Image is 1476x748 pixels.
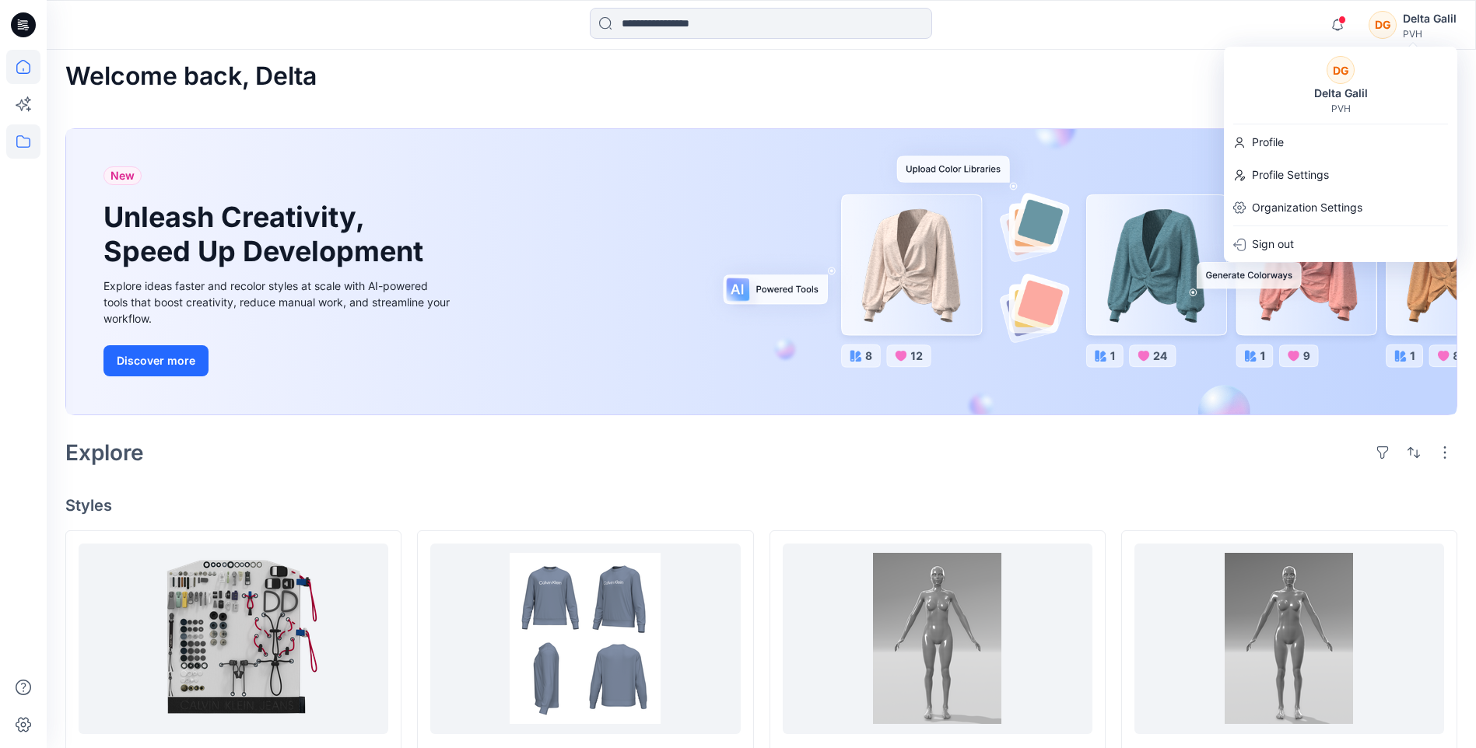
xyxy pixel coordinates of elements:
[1252,229,1294,259] p: Sign out
[110,166,135,185] span: New
[103,345,209,376] button: Discover more
[1369,11,1397,39] div: DG
[430,544,740,734] a: CK SU26 Render Presets
[1252,128,1284,157] p: Profile
[1331,103,1351,114] div: PVH
[79,544,388,734] a: CK 3D TRIM
[65,62,317,91] h2: Welcome back, Delta
[1327,56,1355,84] div: DG
[65,440,144,465] h2: Explore
[1403,9,1457,28] div: Delta Galil
[1252,160,1329,190] p: Profile Settings
[1224,128,1457,157] a: Profile
[103,345,454,376] a: Discover more
[103,278,454,327] div: Explore ideas faster and recolor styles at scale with AI-powered tools that boost creativity, red...
[783,544,1092,734] a: CKU_W_PUSH UP BRA ONLY
[1252,193,1362,222] p: Organization Settings
[1134,544,1444,734] a: CKU_W_PANTIES ONLY
[1224,193,1457,222] a: Organization Settings
[1403,28,1457,40] div: PVH
[65,496,1457,515] h4: Styles
[1305,84,1377,103] div: Delta Galil
[103,201,430,267] h1: Unleash Creativity, Speed Up Development
[1224,160,1457,190] a: Profile Settings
